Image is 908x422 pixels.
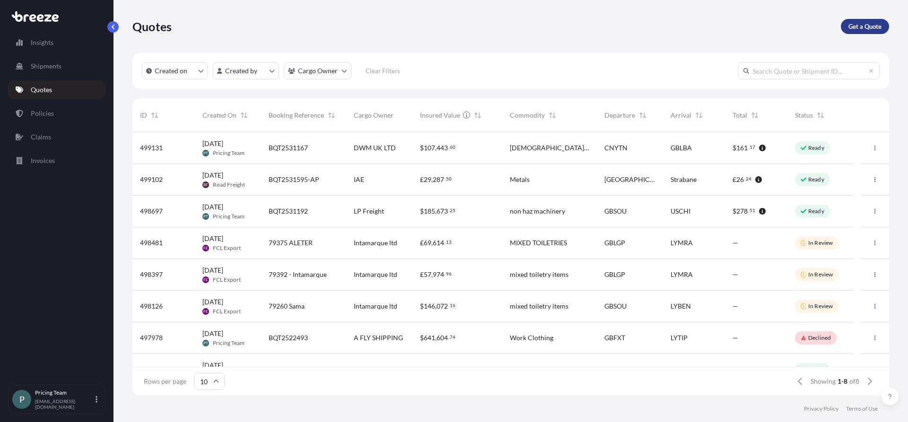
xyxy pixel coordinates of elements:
[203,243,208,253] span: FE
[269,238,313,248] span: 79375 ALETER
[420,208,424,215] span: $
[202,266,223,275] span: [DATE]
[420,111,460,120] span: Insured Value
[213,181,245,189] span: Road Freight
[269,175,319,184] span: BQT2531595-AP
[750,209,755,212] span: 51
[746,177,751,181] span: 24
[424,240,431,246] span: 69
[142,62,208,79] button: createdOn Filter options
[450,146,455,149] span: 60
[671,111,691,120] span: Arrival
[155,66,187,76] p: Created on
[448,336,449,339] span: .
[269,143,308,153] span: BQT2531167
[420,176,424,183] span: £
[433,366,444,373] span: 544
[838,377,847,386] span: 1-8
[437,208,448,215] span: 673
[671,143,692,153] span: GBLBA
[808,207,824,215] p: Ready
[733,366,736,373] span: £
[450,209,455,212] span: 25
[671,238,693,248] span: LYMRA
[8,128,105,146] a: Claims
[510,175,530,184] span: Metals
[510,301,568,311] span: mixed toiletry items
[437,303,448,310] span: 072
[604,207,627,216] span: GBSOU
[604,175,655,184] span: [GEOGRAPHIC_DATA]
[808,271,833,278] p: In Review
[435,145,437,151] span: ,
[431,366,433,373] span: ,
[604,365,625,374] span: GBLGP
[354,333,403,343] span: A FLY SHIPPING
[671,365,692,374] span: IQUQR
[420,303,424,310] span: $
[149,110,160,121] button: Sort
[31,109,54,118] p: Policies
[213,308,241,315] span: FCL Export
[354,301,397,311] span: Intamarque ltd
[841,19,889,34] a: Get a Quote
[140,143,163,153] span: 499131
[736,208,748,215] span: 278
[203,338,208,348] span: PT
[808,176,824,183] p: Ready
[144,377,186,386] span: Rows per page
[808,302,833,310] p: In Review
[445,241,445,244] span: .
[298,66,338,76] p: Cargo Owner
[510,333,553,343] span: Work Clothing
[202,234,223,243] span: [DATE]
[326,110,337,121] button: Sort
[510,270,568,279] span: mixed toiletry items
[213,244,241,252] span: FCL Export
[808,144,824,152] p: Ready
[472,110,483,121] button: Sort
[202,297,223,307] span: [DATE]
[354,365,397,374] span: Intamarque ltd
[733,145,736,151] span: $
[433,240,444,246] span: 614
[671,270,693,279] span: LYMRA
[424,335,435,341] span: 641
[203,307,208,316] span: FE
[848,22,882,31] p: Get a Quote
[448,209,449,212] span: .
[140,175,163,184] span: 499102
[354,207,384,216] span: LP Freight
[8,57,105,76] a: Shipments
[213,339,244,347] span: Pricing Team
[269,207,308,216] span: BQT2531192
[733,176,736,183] span: £
[31,38,53,47] p: Insights
[354,175,364,184] span: IAE
[510,207,565,216] span: non haz machinery
[140,238,163,248] span: 498481
[424,366,431,373] span: 70
[354,143,396,153] span: DWM UK LTD
[811,377,836,386] span: Showing
[431,176,433,183] span: ,
[8,104,105,123] a: Policies
[671,175,697,184] span: Strabane
[846,405,878,413] a: Terms of Use
[202,361,223,370] span: [DATE]
[203,148,208,158] span: PT
[433,176,444,183] span: 287
[8,80,105,99] a: Quotes
[420,366,424,373] span: £
[213,149,244,157] span: Pricing Team
[736,176,744,183] span: 26
[424,208,435,215] span: 185
[671,301,691,311] span: LYBEN
[445,177,445,181] span: .
[446,241,452,244] span: 13
[733,333,738,343] span: —
[431,240,433,246] span: ,
[637,110,648,121] button: Sort
[604,238,625,248] span: GBLGP
[604,270,625,279] span: GBLGP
